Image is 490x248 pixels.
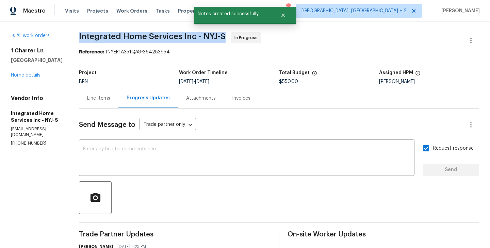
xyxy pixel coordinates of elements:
[179,79,209,84] span: -
[178,7,205,14] span: Properties
[195,79,209,84] span: [DATE]
[79,231,271,238] span: Trade Partner Updates
[279,70,310,75] h5: Total Budget
[179,79,193,84] span: [DATE]
[65,7,79,14] span: Visits
[11,110,63,123] h5: Integrated Home Services Inc - NYJ-S
[140,119,196,131] div: Trade partner only
[11,126,63,138] p: [EMAIL_ADDRESS][DOMAIN_NAME]
[11,73,40,78] a: Home details
[11,140,63,146] p: [PHONE_NUMBER]
[234,34,260,41] span: In Progress
[232,95,250,102] div: Invoices
[79,49,479,55] div: 1NYER1A351QA8-364253954
[11,33,50,38] a: All work orders
[272,9,294,22] button: Close
[194,7,272,21] span: Notes created successfully.
[87,95,110,102] div: Line Items
[312,70,317,79] span: The total cost of line items that have been proposed by Opendoor. This sum includes line items th...
[379,79,479,84] div: [PERSON_NAME]
[79,70,97,75] h5: Project
[186,95,216,102] div: Attachments
[286,4,291,11] div: 92
[439,7,480,14] span: [PERSON_NAME]
[301,7,407,14] span: [GEOGRAPHIC_DATA], [GEOGRAPHIC_DATA] + 2
[79,79,88,84] span: BRN
[11,95,63,102] h4: Vendor Info
[179,70,228,75] h5: Work Order Timeline
[415,70,421,79] span: The hpm assigned to this work order.
[11,47,63,54] h2: 1 Charter Ln
[79,121,135,128] span: Send Message to
[127,95,170,101] div: Progress Updates
[11,57,63,64] h5: [GEOGRAPHIC_DATA]
[433,145,474,152] span: Request response
[279,79,298,84] span: $550.00
[87,7,108,14] span: Projects
[23,7,46,14] span: Maestro
[79,32,226,40] span: Integrated Home Services Inc - NYJ-S
[379,70,413,75] h5: Assigned HPM
[288,231,479,238] span: On-site Worker Updates
[116,7,147,14] span: Work Orders
[79,50,104,54] b: Reference:
[156,9,170,13] span: Tasks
